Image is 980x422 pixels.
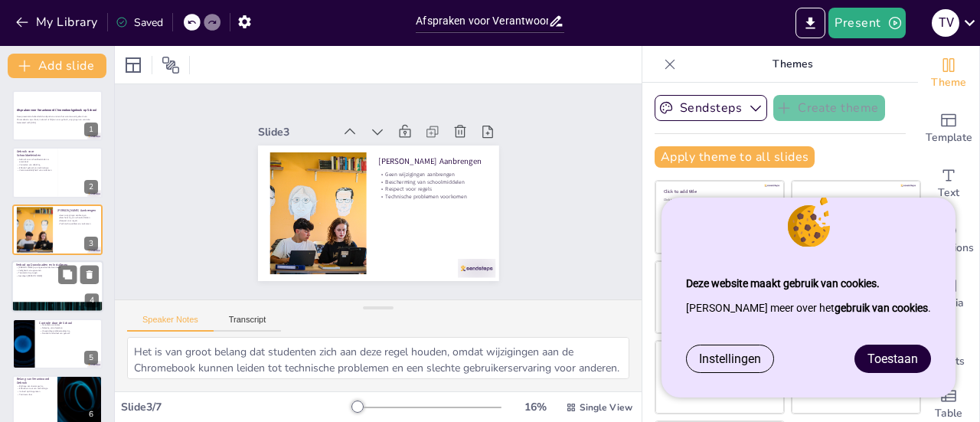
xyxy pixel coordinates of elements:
[931,74,966,91] span: Theme
[84,237,98,250] div: 3
[935,405,962,422] span: Table
[867,352,918,366] span: Toestaan
[387,175,479,244] p: Geen wijzigingen aanbrengen
[39,326,98,329] p: Naleving van afspraken
[11,260,103,312] div: https://cdn.sendsteps.com/images/logo/sendsteps_logo_white.pnghttps://cdn.sendsteps.com/images/lo...
[377,187,469,257] p: Respect voor regels
[17,377,53,385] p: Belang van Verantwoord Gebruik
[932,8,959,38] button: T V
[687,345,773,372] a: Instellingen
[312,67,381,123] div: Slide 3
[918,46,979,101] div: Change the overall theme
[39,329,98,332] p: Vroegtijdige probleemoplossing
[393,162,487,235] p: [PERSON_NAME] Aanbrengen
[17,388,53,391] p: Effectieve inzet van technologie
[16,267,99,270] p: [PERSON_NAME] op ongeoorloofde downloads
[416,10,547,32] input: Insert title
[162,56,180,74] span: Position
[80,266,99,284] button: Delete Slide
[773,95,885,121] button: Create theme
[664,188,773,195] div: Click to add title
[938,185,959,201] span: Text
[17,393,53,396] p: Positieve sfeer
[57,217,98,220] p: Bescherming van schoolmiddelen
[17,149,53,157] p: Gebruik voor Schooldoeleinden
[57,219,98,222] p: Respect voor regels
[58,266,77,284] button: Duplicate Slide
[664,198,773,202] div: Click to add text
[127,337,629,379] textarea: Het is van groot belang dat studenten zich aan deze regel houden, omdat wijzigingen aan de Chrome...
[16,275,99,278] p: Gevolgen [PERSON_NAME]
[12,90,103,141] div: https://cdn.sendsteps.com/images/logo/sendsteps_logo_white.pnghttps://cdn.sendsteps.com/images/lo...
[855,345,930,372] a: Toestaan
[12,319,103,369] div: https://cdn.sendsteps.com/images/logo/sendsteps_logo_white.pnghttps://cdn.sendsteps.com/images/lo...
[84,407,98,421] div: 6
[17,163,53,166] p: Vermijden van afleiding
[517,400,554,414] div: 16 %
[12,147,103,198] div: https://cdn.sendsteps.com/images/logo/sendsteps_logo_white.pnghttps://cdn.sendsteps.com/images/lo...
[655,146,815,168] button: Apply theme to all slides
[39,323,98,326] p: Periodieke controles
[214,315,282,332] button: Transcript
[795,8,825,38] button: Export to PowerPoint
[682,46,903,83] p: Themes
[686,296,931,320] p: [PERSON_NAME] meer over het .
[932,9,959,37] div: T V
[57,222,98,225] p: Technische problemen voorkomen
[17,168,53,172] p: Verantwoordelijkheid van studenten
[373,193,465,263] p: Technische problemen voorkomen
[85,294,99,308] div: 4
[17,384,53,388] p: Bijdrage aan leeromgeving
[8,54,106,78] button: Add slide
[918,156,979,211] div: Add text boxes
[11,10,104,34] button: My Library
[57,214,98,217] p: Geen wijzigingen aanbrengen
[382,181,474,250] p: Bescherming van schoolmiddelen
[84,180,98,194] div: 2
[17,390,53,393] p: Invloed op klasgenoten
[17,166,53,169] p: Effectief gebruik van technologie
[918,101,979,156] div: Add ready made slides
[17,121,98,124] p: Generated with [URL]
[39,332,98,335] p: Normaal onderdeel van gebruik
[16,269,99,272] p: Veiligheid van apparaten
[655,95,767,121] button: Sendsteps
[116,15,163,30] div: Saved
[84,351,98,365] div: 5
[16,263,99,267] p: Verbod op Downloaden en Installeren
[121,400,354,414] div: Slide 3 / 7
[828,8,905,38] button: Present
[121,53,145,77] div: Layout
[16,272,99,275] p: Toestemming vragen
[17,158,53,163] p: Gebruik voor schooldoeleinden is essentieel
[57,208,98,213] p: [PERSON_NAME] Aanbrengen
[39,320,98,325] p: Controle door de School
[926,129,972,146] span: Template
[835,302,928,314] a: gebruik van cookies
[127,315,214,332] button: Speaker Notes
[686,277,880,290] strong: Deze website maakt gebruik van cookies.
[84,123,98,136] div: 1
[580,401,632,414] span: Single View
[12,204,103,255] div: https://cdn.sendsteps.com/images/logo/sendsteps_logo_white.pnghttps://cdn.sendsteps.com/images/lo...
[17,109,96,113] strong: Afspraken voor Verantwoord Chromebookgebruik op School
[17,116,98,121] p: Deze presentatie behandelt de afspraken omtrent het verantwoord gebruik van Chromebooks op school...
[699,352,761,366] span: Instellingen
